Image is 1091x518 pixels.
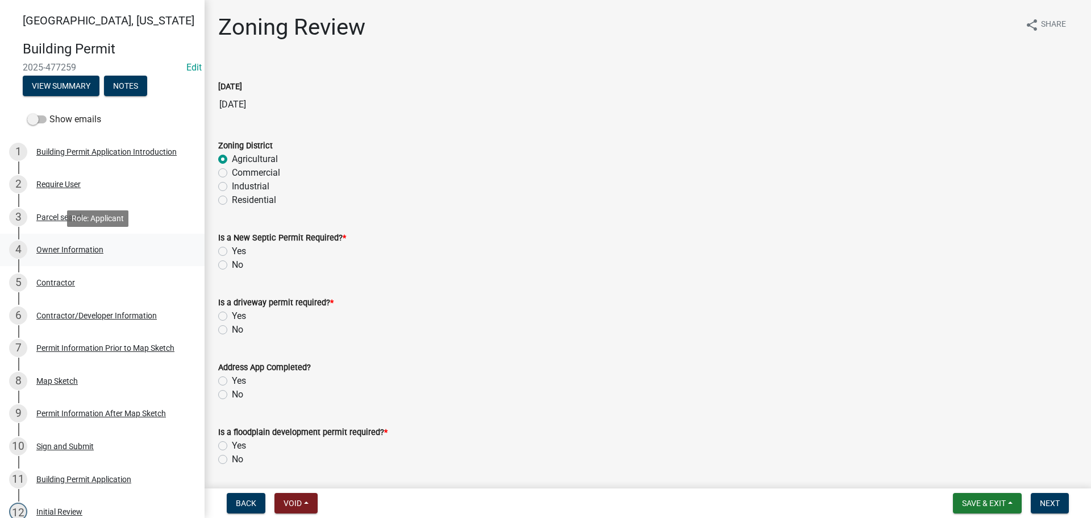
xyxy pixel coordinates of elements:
i: share [1025,18,1039,32]
div: Building Permit Application Introduction [36,148,177,156]
div: 11 [9,470,27,488]
label: Residential [232,193,276,207]
div: 9 [9,404,27,422]
span: Save & Exit [962,499,1006,508]
span: 2025-477259 [23,62,182,73]
span: Share [1041,18,1066,32]
button: Save & Exit [953,493,1022,513]
div: Permit Information Prior to Map Sketch [36,344,174,352]
div: 10 [9,437,27,455]
div: Sign and Submit [36,442,94,450]
div: Building Permit Application [36,475,131,483]
button: Notes [104,76,147,96]
label: No [232,258,243,272]
wm-modal-confirm: Summary [23,82,99,91]
label: Yes [232,374,246,388]
div: Owner Information [36,246,103,254]
div: Contractor/Developer Information [36,312,157,320]
div: Contractor [36,279,75,287]
wm-modal-confirm: Edit Application Number [186,62,202,73]
div: 6 [9,306,27,325]
h1: Zoning Review [218,14,365,41]
div: Require User [36,180,81,188]
h4: Building Permit [23,41,195,57]
label: Commercial [232,166,280,180]
wm-modal-confirm: Notes [104,82,147,91]
label: Agricultural [232,152,278,166]
span: Back [236,499,256,508]
button: Back [227,493,265,513]
div: Initial Review [36,508,82,516]
label: Show emails [27,113,101,126]
div: Parcel search [36,213,84,221]
label: Industrial [232,180,269,193]
button: View Summary [23,76,99,96]
div: Permit Information After Map Sketch [36,409,166,417]
div: Role: Applicant [67,210,128,227]
div: 4 [9,241,27,259]
div: 3 [9,208,27,226]
span: Next [1040,499,1060,508]
label: Yes [232,309,246,323]
span: Void [284,499,302,508]
label: Is a driveway permit required? [218,299,334,307]
button: Void [274,493,318,513]
label: [DATE] [218,83,242,91]
div: 1 [9,143,27,161]
button: shareShare [1016,14,1075,36]
label: Address App Completed? [218,364,311,372]
label: Is a New Septic Permit Required? [218,234,346,242]
label: Is a floodplain development permit required? [218,429,388,437]
label: Yes [232,245,246,258]
div: 2 [9,175,27,193]
button: Next [1031,493,1069,513]
label: Zoning District [218,142,273,150]
label: No [232,323,243,337]
label: No [232,453,243,466]
div: 5 [9,273,27,292]
span: [GEOGRAPHIC_DATA], [US_STATE] [23,14,194,27]
div: Map Sketch [36,377,78,385]
label: Yes [232,439,246,453]
label: No [232,388,243,401]
div: 7 [9,339,27,357]
a: Edit [186,62,202,73]
div: 8 [9,372,27,390]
